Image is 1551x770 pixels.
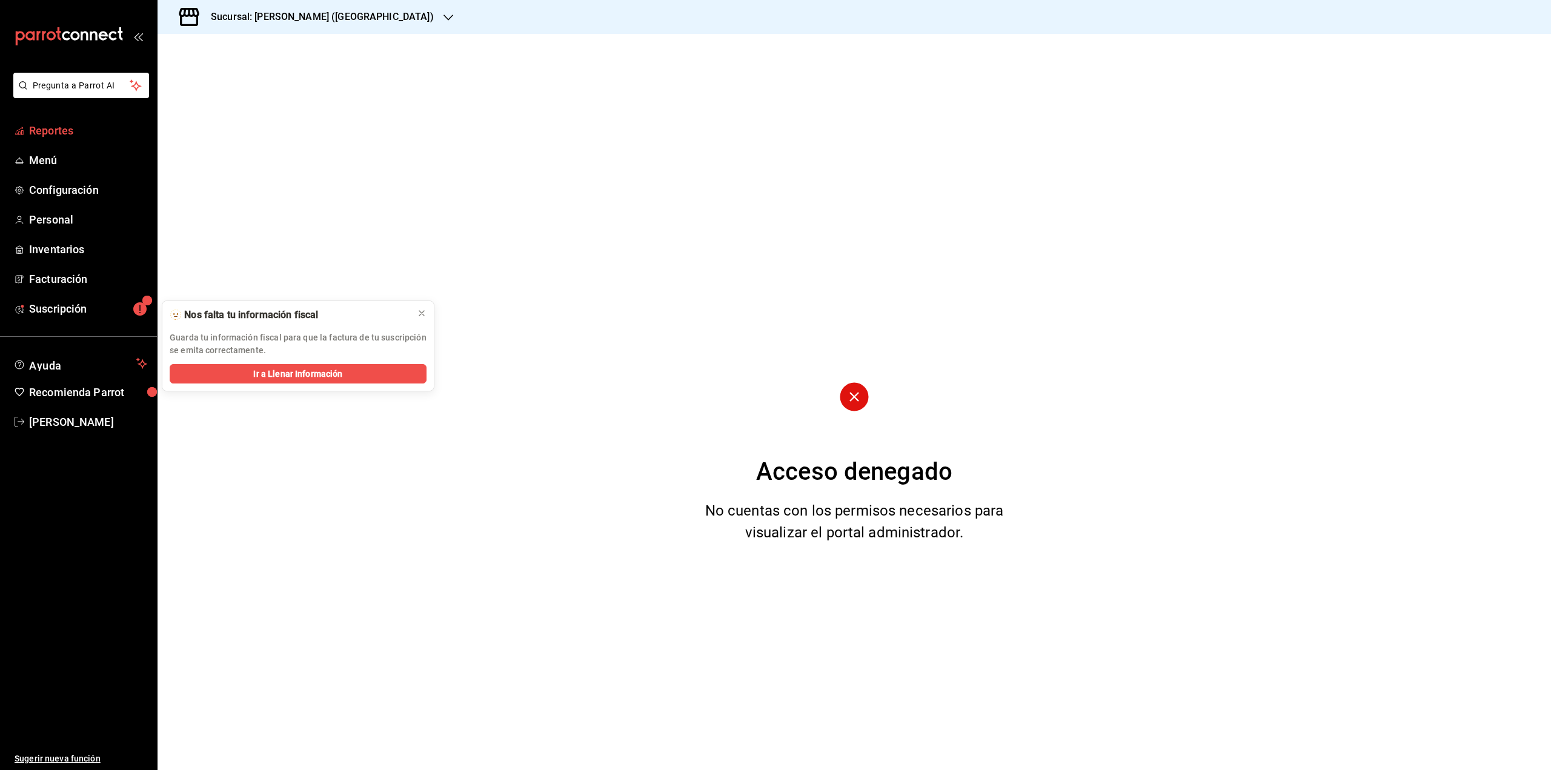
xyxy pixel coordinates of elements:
span: Personal [29,211,147,228]
span: Pregunta a Parrot AI [33,79,130,92]
span: [PERSON_NAME] [29,414,147,430]
h3: Sucursal: [PERSON_NAME] ([GEOGRAPHIC_DATA]) [201,10,434,24]
span: Configuración [29,182,147,198]
span: Ayuda [29,356,131,371]
span: Recomienda Parrot [29,384,147,400]
p: Guarda tu información fiscal para que la factura de tu suscripción se emita correctamente. [170,331,427,357]
button: Ir a Llenar Información [170,364,427,383]
div: Acceso denegado [756,454,952,490]
span: Facturación [29,271,147,287]
span: Menú [29,152,147,168]
button: open_drawer_menu [133,32,143,41]
div: 🫥 Nos falta tu información fiscal [170,308,407,322]
span: Reportes [29,122,147,139]
div: No cuentas con los permisos necesarios para visualizar el portal administrador. [690,500,1019,543]
span: Inventarios [29,241,147,257]
button: Pregunta a Parrot AI [13,73,149,98]
span: Sugerir nueva función [15,752,147,765]
span: Ir a Llenar Información [253,368,342,380]
a: Pregunta a Parrot AI [8,88,149,101]
span: Suscripción [29,300,147,317]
